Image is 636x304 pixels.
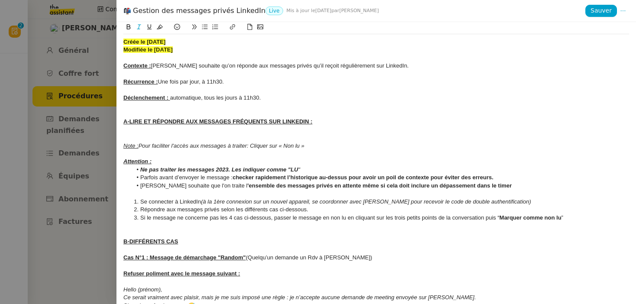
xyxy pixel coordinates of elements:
[123,142,304,149] em: Pour faciliter l'accès aux messages à traiter: Cliquer sur « Non lu »
[140,206,308,213] span: Répondre aux messages privés selon les différents cas ci-dessous.
[265,6,283,15] nz-tag: Live
[287,8,316,13] span: Mis à jour le
[247,182,512,189] strong: 'ensemble des messages privés en attente même si cela doit inclure un dépassement dans le timer
[123,294,476,301] em: Ce serait vraiment avec plaisir, mais je me suis imposé une règle : je n’accepte aucune demande d...
[123,254,629,262] div: (Quelqu’un demande un Rdv à [PERSON_NAME])
[331,8,339,13] span: par
[123,238,178,245] u: B-DIFFÉRENTS CAS
[158,78,224,85] span: Une fois par jour, à 11h30.
[123,62,151,69] u: Contexte :
[132,174,630,181] li: Parfois avant d’envoyer le message :
[591,6,612,16] span: Sauver
[123,7,131,19] span: 📬, mailbox_with_mail
[123,118,313,125] u: A-LIRE ET RÉPONDRE AUX MESSAGES FRÉQUENTS SUR LINKEDIN :
[585,5,617,17] button: Sauver
[132,182,630,190] li: [PERSON_NAME] souhaite que l'on traite l
[287,6,379,16] span: [DATE] [PERSON_NAME]
[140,166,298,173] em: Ne pas traiter les messages 2023. Les indiquer comme "LU
[123,78,158,85] u: Récurrence :
[201,198,531,205] em: (à la 1ère connexion sur un nouvel appareil, se coordonner avec [PERSON_NAME] pour recevoir le co...
[123,286,162,293] em: Hello (prénom),
[170,94,261,101] span: automatique, tous les jours à 11h30.
[123,158,152,165] u: Attention :
[500,214,562,221] strong: Marquer comme non lu
[140,214,500,221] span: Si le message ne concerne pas les 4 cas ci-dessous, passer le message en non lu en cliquant sur l...
[123,254,246,261] u: Cas N°1 : Message de démarchage "Random"
[123,46,173,53] strong: Modifiée le [DATE]
[232,174,494,181] strong: checker rapidement l’historique au-dessus pour avoir un poil de contexte pour éviter des erreurs.
[151,62,409,69] span: [PERSON_NAME] souhaite qu’on réponde aux messages privés qu’il reçoit régulièrement sur LinkedIn.
[298,166,300,173] em: "
[562,214,563,221] span: ”
[123,6,585,16] div: Gestion des messages privés LinkedIn
[123,270,240,277] u: Refuser poliment avec le message suivant :
[123,39,165,45] strong: Créée le [DATE]
[140,198,201,205] span: Se connecter à LinkedIn
[123,142,139,149] u: Note :
[123,94,168,101] u: Déclenchement :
